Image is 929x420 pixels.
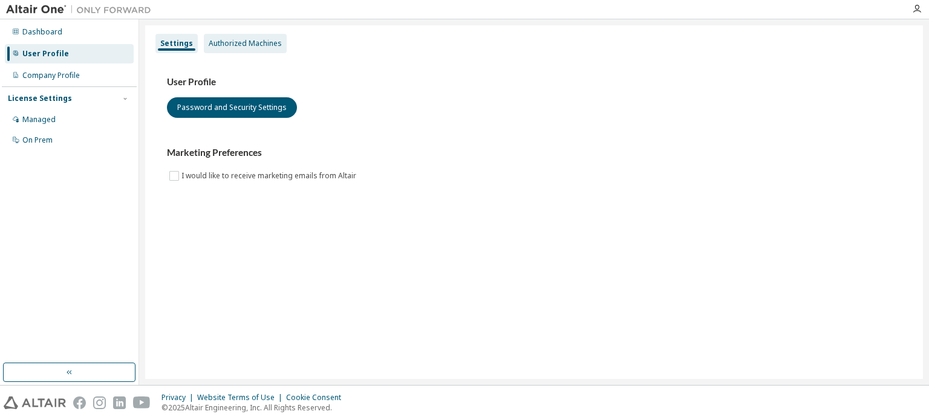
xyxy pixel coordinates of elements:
[4,396,66,409] img: altair_logo.svg
[161,402,348,413] p: © 2025 Altair Engineering, Inc. All Rights Reserved.
[167,147,901,159] h3: Marketing Preferences
[22,115,56,124] div: Managed
[181,169,359,183] label: I would like to receive marketing emails from Altair
[286,393,348,402] div: Cookie Consent
[161,393,197,402] div: Privacy
[209,39,282,48] div: Authorized Machines
[197,393,286,402] div: Website Terms of Use
[93,396,106,409] img: instagram.svg
[167,76,901,88] h3: User Profile
[8,94,72,103] div: License Settings
[113,396,126,409] img: linkedin.svg
[160,39,193,48] div: Settings
[133,396,151,409] img: youtube.svg
[167,97,297,118] button: Password and Security Settings
[22,27,62,37] div: Dashboard
[22,135,53,145] div: On Prem
[73,396,86,409] img: facebook.svg
[22,49,69,59] div: User Profile
[6,4,157,16] img: Altair One
[22,71,80,80] div: Company Profile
